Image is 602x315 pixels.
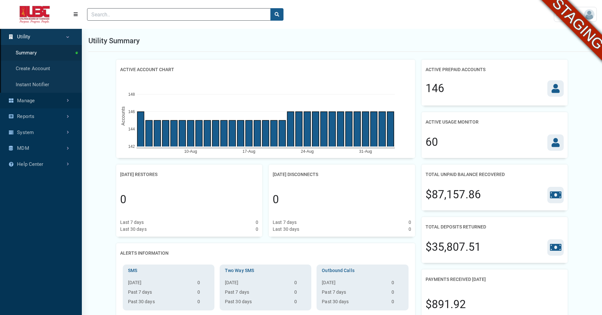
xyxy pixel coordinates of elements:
[389,289,406,298] td: 0
[5,6,64,23] img: ALTSK Logo
[120,219,144,226] div: Last 7 days
[270,8,283,21] button: search
[222,279,292,289] th: [DATE]
[426,168,505,181] h2: Total Unpaid Balance Recovered
[125,289,195,298] th: Past 7 days
[319,289,389,298] th: Past 7 days
[389,279,406,289] td: 0
[426,64,485,76] h2: Active Prepaid Accounts
[120,226,147,233] div: Last 30 days
[292,298,309,308] td: 0
[319,279,389,289] th: [DATE]
[319,267,406,274] h3: Outbound Calls
[319,298,389,308] th: Past 30 days
[273,219,297,226] div: Last 7 days
[426,134,438,150] div: 60
[222,267,309,274] h3: Two Way SMS
[426,221,486,233] h2: Total Deposits Returned
[389,298,406,308] td: 0
[256,226,258,233] div: 0
[426,296,466,313] div: $891.92
[409,219,411,226] div: 0
[125,298,195,308] th: Past 30 days
[69,9,82,20] button: Menu
[554,7,597,22] a: User Settings
[273,226,299,233] div: Last 30 days
[125,267,212,274] h3: SMS
[120,168,157,181] h2: [DATE] Restores
[222,289,292,298] th: Past 7 days
[292,279,309,289] td: 0
[426,80,444,97] div: 146
[120,247,169,259] h2: Alerts Information
[409,226,411,233] div: 0
[125,279,195,289] th: [DATE]
[87,8,271,21] input: Search
[426,187,481,203] div: $87,157.86
[292,289,309,298] td: 0
[273,191,279,208] div: 0
[426,273,486,285] h2: Payments Received [DATE]
[222,298,292,308] th: Past 30 days
[256,219,258,226] div: 0
[120,64,174,76] h2: Active Account Chart
[195,289,212,298] td: 0
[88,35,140,46] h1: Utility Summary
[273,168,318,181] h2: [DATE] Disconnects
[195,298,212,308] td: 0
[426,239,481,255] div: $35,807.51
[195,279,212,289] td: 0
[556,11,584,18] span: User Settings
[120,191,126,208] div: 0
[426,116,479,128] h2: Active Usage Monitor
